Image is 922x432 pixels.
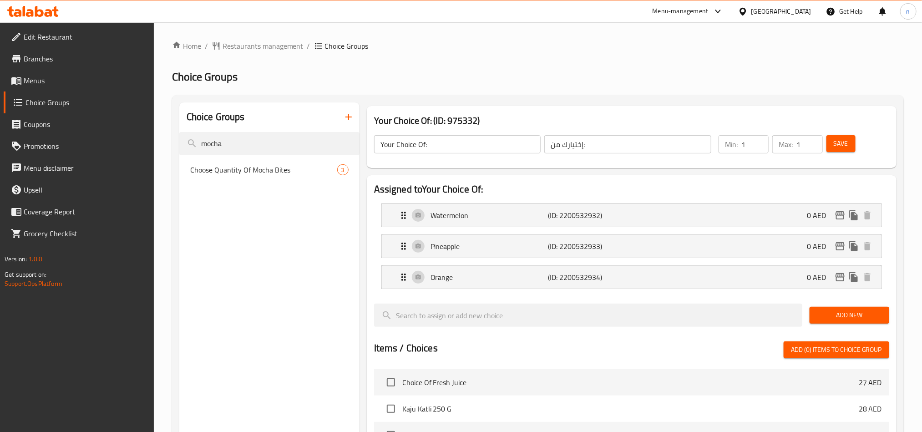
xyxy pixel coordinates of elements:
a: Coverage Report [4,201,154,223]
button: edit [833,239,847,253]
input: search [374,304,802,327]
h2: Choice Groups [187,110,245,124]
a: Upsell [4,179,154,201]
span: Edit Restaurant [24,31,147,42]
p: Watermelon [431,210,548,221]
span: 3 [338,166,348,174]
button: Add (0) items to choice group [784,341,889,358]
button: duplicate [847,239,861,253]
span: Version: [5,253,27,265]
p: 0 AED [807,241,833,252]
span: Get support on: [5,269,46,280]
button: duplicate [847,208,861,222]
span: Grocery Checklist [24,228,147,239]
span: Choice Groups [25,97,147,108]
div: Expand [382,266,881,289]
input: search [179,132,360,155]
a: Edit Restaurant [4,26,154,48]
button: edit [833,208,847,222]
p: 28 AED [859,403,882,414]
button: Add New [810,307,889,324]
a: Home [172,41,201,51]
a: Restaurants management [212,41,304,51]
a: Branches [4,48,154,70]
span: Kaju Katli 250 G [402,403,859,414]
li: Expand [374,200,889,231]
span: Upsell [24,184,147,195]
div: Expand [382,235,881,258]
button: edit [833,270,847,284]
span: Branches [24,53,147,64]
nav: breadcrumb [172,41,904,51]
h3: Your Choice Of: (ID: 975332) [374,113,889,128]
p: 0 AED [807,272,833,283]
span: Select choice [381,373,400,392]
div: Choose Quantity Of Mocha Bites3 [179,159,360,181]
span: Choice Groups [325,41,369,51]
p: (ID: 2200532934) [548,272,626,283]
a: Grocery Checklist [4,223,154,244]
li: Expand [374,262,889,293]
a: Support.OpsPlatform [5,278,62,290]
span: Choose Quantity Of Mocha Bites [190,164,337,175]
div: [GEOGRAPHIC_DATA] [751,6,811,16]
span: Menus [24,75,147,86]
span: Choice Groups [172,66,238,87]
span: n [907,6,910,16]
span: Select choice [381,399,400,418]
button: delete [861,239,874,253]
li: / [307,41,310,51]
a: Menu disclaimer [4,157,154,179]
span: Save [834,138,848,149]
button: duplicate [847,270,861,284]
li: Expand [374,231,889,262]
span: Choice Of Fresh Juice [402,377,859,388]
p: Orange [431,272,548,283]
a: Choice Groups [4,91,154,113]
button: delete [861,270,874,284]
div: Expand [382,204,881,227]
span: Add New [817,310,882,321]
button: delete [861,208,874,222]
a: Promotions [4,135,154,157]
li: / [205,41,208,51]
span: 1.0.0 [28,253,42,265]
span: Coupons [24,119,147,130]
span: Promotions [24,141,147,152]
span: Add (0) items to choice group [791,344,882,356]
p: Min: [725,139,738,150]
div: Menu-management [653,6,709,17]
span: Restaurants management [223,41,304,51]
p: (ID: 2200532932) [548,210,626,221]
a: Coupons [4,113,154,135]
a: Menus [4,70,154,91]
h2: Assigned to Your Choice Of: [374,183,889,196]
span: Coverage Report [24,206,147,217]
p: 0 AED [807,210,833,221]
button: Save [826,135,856,152]
p: Max: [779,139,793,150]
h2: Items / Choices [374,341,438,355]
span: Menu disclaimer [24,163,147,173]
p: Pineapple [431,241,548,252]
div: Choices [337,164,349,175]
p: (ID: 2200532933) [548,241,626,252]
p: 27 AED [859,377,882,388]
